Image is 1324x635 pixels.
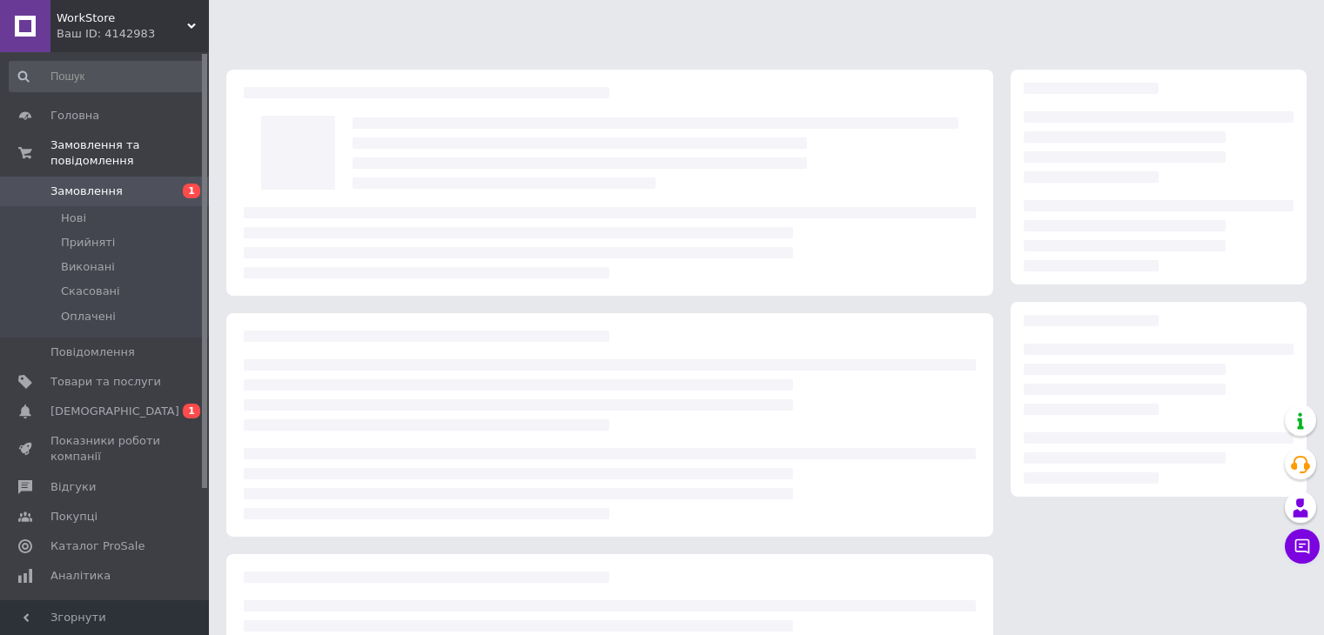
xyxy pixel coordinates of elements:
[50,433,161,465] span: Показники роботи компанії
[50,184,123,199] span: Замовлення
[9,61,205,92] input: Пошук
[50,598,161,629] span: Управління сайтом
[50,479,96,495] span: Відгуки
[50,108,99,124] span: Головна
[61,309,116,324] span: Оплачені
[50,538,144,554] span: Каталог ProSale
[61,211,86,226] span: Нові
[50,137,209,169] span: Замовлення та повідомлення
[50,404,179,419] span: [DEMOGRAPHIC_DATA]
[1285,529,1320,564] button: Чат з покупцем
[61,284,120,299] span: Скасовані
[50,374,161,390] span: Товари та послуги
[50,568,111,584] span: Аналітика
[61,259,115,275] span: Виконані
[183,404,200,418] span: 1
[61,235,115,251] span: Прийняті
[57,26,209,42] div: Ваш ID: 4142983
[57,10,187,26] span: WorkStore
[50,509,97,525] span: Покупці
[183,184,200,198] span: 1
[50,344,135,360] span: Повідомлення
